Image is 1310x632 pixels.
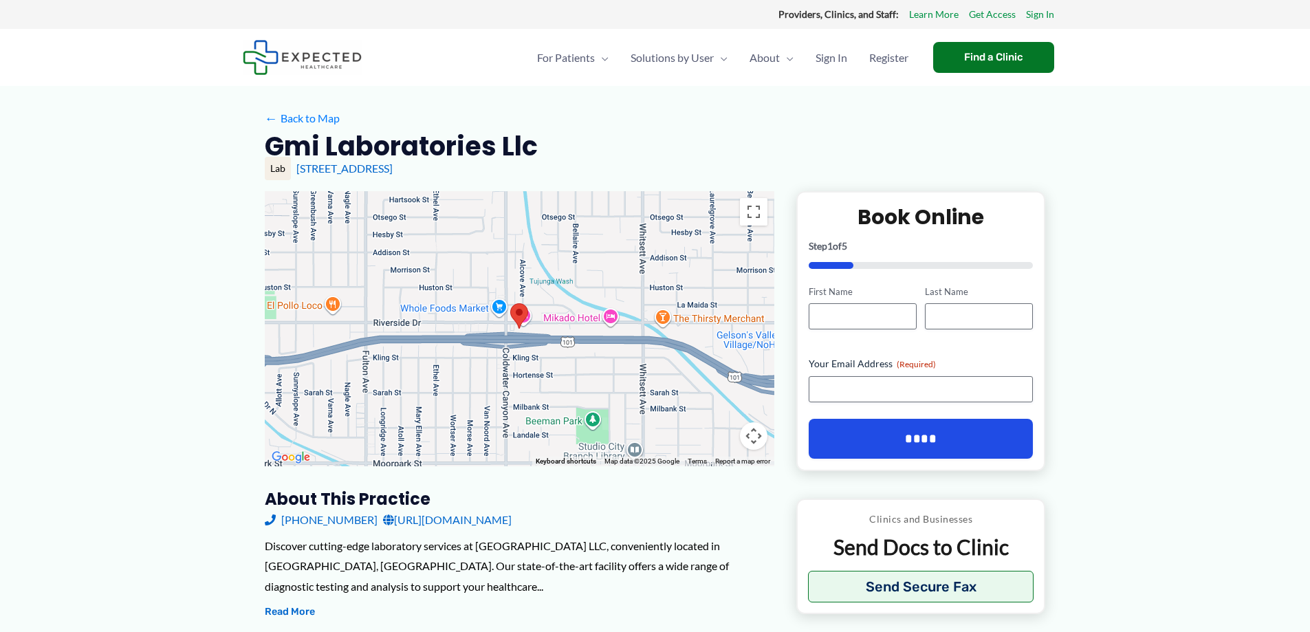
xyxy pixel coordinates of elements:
[383,510,512,530] a: [URL][DOMAIN_NAME]
[620,34,739,82] a: Solutions by UserMenu Toggle
[808,534,1034,560] p: Send Docs to Clinic
[816,34,847,82] span: Sign In
[842,240,847,252] span: 5
[740,422,767,450] button: Map camera controls
[739,34,805,82] a: AboutMenu Toggle
[897,359,936,369] span: (Required)
[265,111,278,124] span: ←
[778,8,899,20] strong: Providers, Clinics, and Staff:
[243,40,362,75] img: Expected Healthcare Logo - side, dark font, small
[631,34,714,82] span: Solutions by User
[265,604,315,620] button: Read More
[688,457,707,465] a: Terms (opens in new tab)
[265,157,291,180] div: Lab
[265,129,538,163] h2: Gmi Laboratories Llc
[1026,6,1054,23] a: Sign In
[809,285,917,298] label: First Name
[909,6,959,23] a: Learn More
[265,488,774,510] h3: About this practice
[969,6,1016,23] a: Get Access
[604,457,679,465] span: Map data ©2025 Google
[750,34,780,82] span: About
[715,457,770,465] a: Report a map error
[595,34,609,82] span: Menu Toggle
[714,34,728,82] span: Menu Toggle
[268,448,314,466] a: Open this area in Google Maps (opens a new window)
[526,34,620,82] a: For PatientsMenu Toggle
[265,536,774,597] div: Discover cutting-edge laboratory services at [GEOGRAPHIC_DATA] LLC, conveniently located in [GEOG...
[780,34,794,82] span: Menu Toggle
[526,34,919,82] nav: Primary Site Navigation
[808,510,1034,528] p: Clinics and Businesses
[740,198,767,226] button: Toggle fullscreen view
[296,162,393,175] a: [STREET_ADDRESS]
[869,34,908,82] span: Register
[268,448,314,466] img: Google
[805,34,858,82] a: Sign In
[809,241,1034,251] p: Step of
[933,42,1054,73] a: Find a Clinic
[537,34,595,82] span: For Patients
[809,357,1034,371] label: Your Email Address
[265,510,378,530] a: [PHONE_NUMBER]
[809,204,1034,230] h2: Book Online
[925,285,1033,298] label: Last Name
[858,34,919,82] a: Register
[827,240,833,252] span: 1
[536,457,596,466] button: Keyboard shortcuts
[808,571,1034,602] button: Send Secure Fax
[265,108,340,129] a: ←Back to Map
